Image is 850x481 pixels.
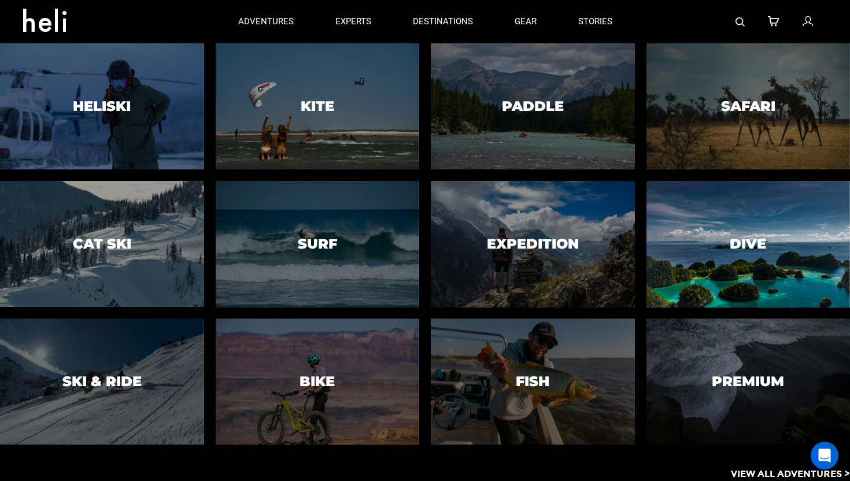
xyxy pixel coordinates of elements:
h3: Bike [300,374,335,389]
p: View All Adventures > [731,468,850,481]
h3: Expedition [487,236,579,251]
h3: Heliski [73,99,131,114]
h3: Cat Ski [73,236,131,251]
p: destinations [413,16,473,28]
h3: Surf [298,236,337,251]
img: search-bar-icon.svg [736,17,745,27]
h3: Premium [712,374,784,389]
p: adventures [238,16,294,28]
h3: Safari [721,99,775,114]
h3: Dive [730,236,766,251]
p: experts [335,16,371,28]
div: Open Intercom Messenger [811,442,838,469]
h3: Fish [516,374,549,389]
h3: Kite [301,99,334,114]
h3: Ski & Ride [62,374,142,389]
h3: Paddle [502,99,564,114]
